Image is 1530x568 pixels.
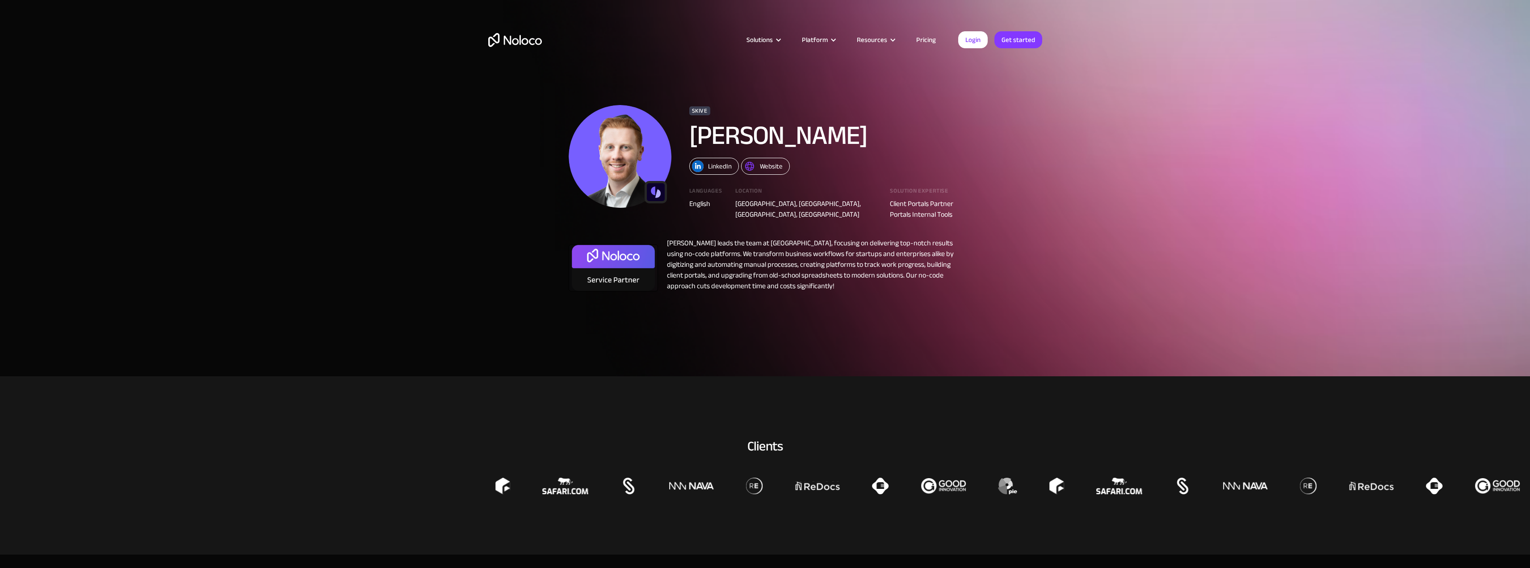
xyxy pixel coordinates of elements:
[689,188,722,198] div: Languages
[488,437,1042,455] div: Clients
[735,198,876,220] div: [GEOGRAPHIC_DATA], [GEOGRAPHIC_DATA], [GEOGRAPHIC_DATA], [GEOGRAPHIC_DATA]
[708,160,732,172] div: LinkedIn
[735,34,791,46] div: Solutions
[658,238,962,296] div: [PERSON_NAME] leads the team at [GEOGRAPHIC_DATA], focusing on delivering top-notch results using...
[760,160,783,172] div: Website
[689,158,739,175] a: LinkedIn
[802,34,828,46] div: Platform
[846,34,905,46] div: Resources
[791,34,846,46] div: Platform
[857,34,887,46] div: Resources
[958,31,988,48] a: Login
[488,33,542,47] a: home
[741,158,790,175] a: Website
[746,34,773,46] div: Solutions
[689,106,710,115] div: Skive
[689,122,935,149] h1: [PERSON_NAME]
[890,188,961,198] div: Solution expertise
[905,34,947,46] a: Pricing
[735,188,876,198] div: Location
[890,198,961,220] div: Client Portals Partner Portals Internal Tools
[689,198,722,209] div: English
[994,31,1042,48] a: Get started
